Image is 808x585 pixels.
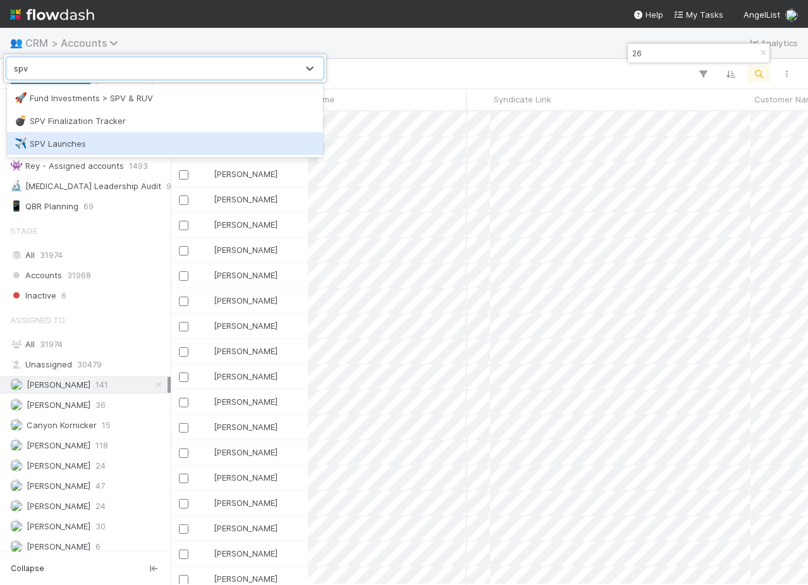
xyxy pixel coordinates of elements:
div: SPV Launches [15,137,315,150]
div: SPV Finalization Tracker [15,114,315,127]
div: Fund Investments > SPV & RUV [15,92,315,104]
span: ✈️ [15,138,27,149]
span: 💣 [15,115,27,126]
span: 🚀 [15,92,27,103]
input: Search... [630,46,756,61]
